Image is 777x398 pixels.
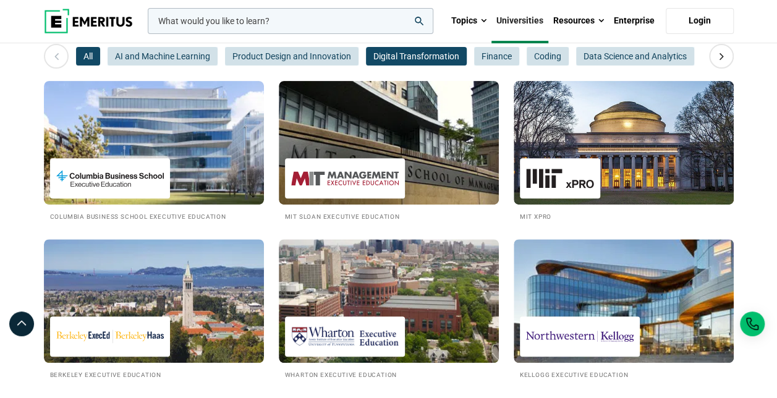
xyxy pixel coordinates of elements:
button: Coding [527,47,569,66]
img: MIT Sloan Executive Education [291,164,399,192]
button: All [76,47,100,66]
img: Berkeley Executive Education [56,323,164,350]
a: Universities We Work With Wharton Executive Education Wharton Executive Education [279,239,499,379]
a: Universities We Work With Kellogg Executive Education Kellogg Executive Education [514,239,734,379]
h2: Wharton Executive Education [285,369,493,379]
img: Wharton Executive Education [291,323,399,350]
img: Universities We Work With [514,81,734,205]
a: Universities We Work With Berkeley Executive Education Berkeley Executive Education [44,239,264,379]
button: Finance [474,47,519,66]
button: Product Design and Innovation [225,47,359,66]
button: AI and Machine Learning [108,47,218,66]
img: Universities We Work With [514,239,734,363]
button: Data Science and Analytics [576,47,694,66]
h2: Berkeley Executive Education [50,369,258,379]
h2: MIT xPRO [520,211,728,221]
h2: Kellogg Executive Education [520,369,728,379]
h2: MIT Sloan Executive Education [285,211,493,221]
a: Universities We Work With MIT xPRO MIT xPRO [514,81,734,221]
img: MIT xPRO [526,164,594,192]
a: Universities We Work With MIT Sloan Executive Education MIT Sloan Executive Education [279,81,499,221]
h2: Columbia Business School Executive Education [50,211,258,221]
img: Universities We Work With [44,81,264,205]
img: Columbia Business School Executive Education [56,164,164,192]
input: woocommerce-product-search-field-0 [148,8,433,34]
button: Digital Transformation [366,47,467,66]
img: Kellogg Executive Education [526,323,634,350]
a: Login [666,8,734,34]
img: Universities We Work With [279,81,499,205]
img: Universities We Work With [44,239,264,363]
img: Universities We Work With [279,239,499,363]
a: Universities We Work With Columbia Business School Executive Education Columbia Business School E... [44,81,264,221]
